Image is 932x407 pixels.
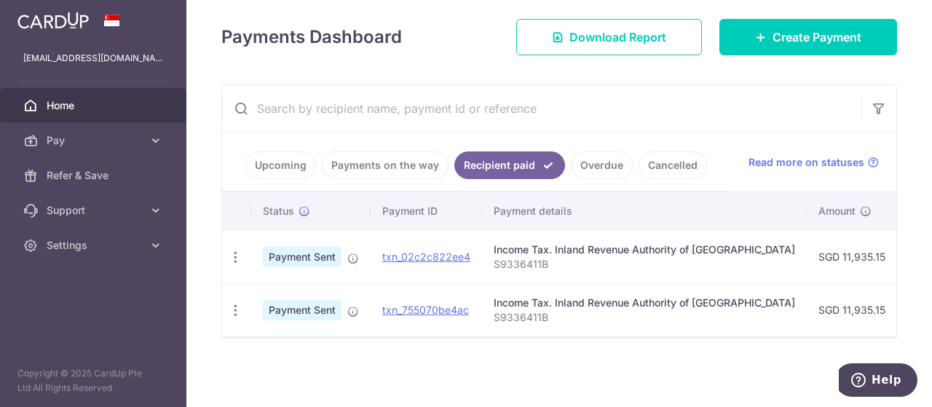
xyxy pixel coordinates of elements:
[454,151,565,179] a: Recipient paid
[382,250,470,263] a: txn_02c2c822ee4
[719,19,897,55] a: Create Payment
[749,155,879,170] a: Read more on statuses
[17,12,89,29] img: CardUp
[639,151,707,179] a: Cancelled
[516,19,702,55] a: Download Report
[47,203,143,218] span: Support
[47,133,143,148] span: Pay
[47,98,143,113] span: Home
[263,300,341,320] span: Payment Sent
[494,257,795,272] p: S9336411B
[47,168,143,183] span: Refer & Save
[482,192,807,230] th: Payment details
[807,230,897,283] td: SGD 11,935.15
[23,51,163,66] p: [EMAIL_ADDRESS][DOMAIN_NAME]
[571,151,633,179] a: Overdue
[569,28,666,46] span: Download Report
[245,151,316,179] a: Upcoming
[47,238,143,253] span: Settings
[221,24,402,50] h4: Payments Dashboard
[494,296,795,310] div: Income Tax. Inland Revenue Authority of [GEOGRAPHIC_DATA]
[749,155,864,170] span: Read more on statuses
[371,192,482,230] th: Payment ID
[839,363,917,400] iframe: Opens a widget where you can find more information
[382,304,469,316] a: txn_755070be4ac
[773,28,861,46] span: Create Payment
[494,242,795,257] div: Income Tax. Inland Revenue Authority of [GEOGRAPHIC_DATA]
[322,151,449,179] a: Payments on the way
[818,204,856,218] span: Amount
[222,85,861,132] input: Search by recipient name, payment id or reference
[263,247,341,267] span: Payment Sent
[494,310,795,325] p: S9336411B
[807,283,897,336] td: SGD 11,935.15
[263,204,294,218] span: Status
